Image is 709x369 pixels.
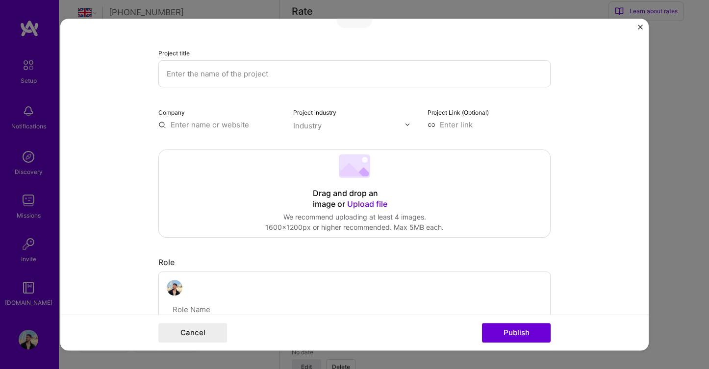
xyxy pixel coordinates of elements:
[428,120,551,130] input: Enter link
[638,25,643,35] button: Close
[293,109,336,116] label: Project industry
[293,121,322,131] div: Industry
[405,122,410,127] img: drop icon
[158,149,551,238] div: Drag and drop an image or Upload fileWe recommend uploading at least 4 images.1600x1200px or high...
[347,199,387,209] span: Upload file
[158,323,227,343] button: Cancel
[313,188,396,210] div: Drag and drop an image or
[265,222,444,233] div: 1600x1200px or higher recommended. Max 5MB each.
[158,109,185,116] label: Company
[167,299,354,320] input: Role Name
[428,109,489,116] label: Project Link (Optional)
[158,120,281,130] input: Enter name or website
[158,60,551,87] input: Enter the name of the project
[158,257,551,268] div: Role
[482,323,551,343] button: Publish
[158,49,190,57] label: Project title
[265,212,444,222] div: We recommend uploading at least 4 images.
